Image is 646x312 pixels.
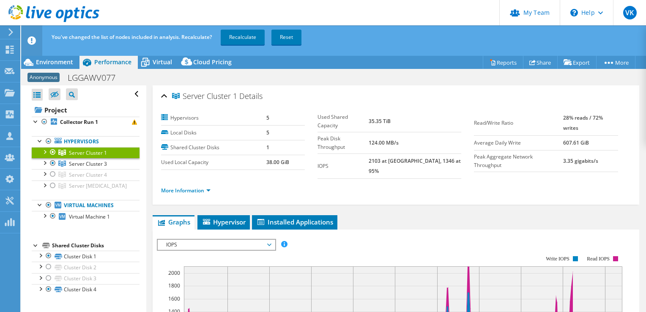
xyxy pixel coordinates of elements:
[69,160,107,167] span: Server Cluster 3
[69,171,107,178] span: Server Cluster 4
[570,9,578,16] svg: \n
[202,218,246,226] span: Hypervisor
[32,117,140,128] a: Collector Run 1
[153,58,172,66] span: Virtual
[32,169,140,180] a: Server Cluster 4
[523,56,558,69] a: Share
[32,251,140,262] a: Cluster Disk 1
[52,241,140,251] div: Shared Cluster Disks
[32,273,140,284] a: Cluster Disk 3
[221,30,265,45] a: Recalculate
[318,113,369,130] label: Used Shared Capacity
[27,73,60,82] span: Anonymous
[32,147,140,158] a: Server Cluster 1
[60,118,98,126] b: Collector Run 1
[193,58,232,66] span: Cloud Pricing
[546,256,569,262] text: Write IOPS
[596,56,635,69] a: More
[69,182,127,189] span: Server [MEDICAL_DATA]
[168,269,180,276] text: 2000
[369,139,399,146] b: 124.00 MB/s
[32,262,140,273] a: Cluster Disk 2
[266,159,289,166] b: 38.00 GiB
[474,139,563,147] label: Average Daily Write
[623,6,637,19] span: VK
[32,136,140,147] a: Hypervisors
[52,33,212,41] span: You've changed the list of nodes included in analysis. Recalculate?
[161,187,211,194] a: More Information
[32,103,140,117] a: Project
[64,73,129,82] h1: LGGAWV077
[563,114,603,131] b: 28% reads / 72% writes
[172,92,237,101] span: Server Cluster 1
[266,129,269,136] b: 5
[32,211,140,222] a: Virtual Machine 1
[32,200,140,211] a: Virtual Machines
[69,149,107,156] span: Server Cluster 1
[168,282,180,289] text: 1800
[162,240,271,250] span: IOPS
[266,144,269,151] b: 1
[369,157,461,175] b: 2103 at [GEOGRAPHIC_DATA], 1346 at 95%
[563,139,589,146] b: 607.61 GiB
[266,114,269,121] b: 5
[168,295,180,302] text: 1600
[161,158,266,167] label: Used Local Capacity
[36,58,73,66] span: Environment
[161,129,266,137] label: Local Disks
[239,91,263,101] span: Details
[161,143,266,152] label: Shared Cluster Disks
[69,213,110,220] span: Virtual Machine 1
[474,119,563,127] label: Read/Write Ratio
[483,56,523,69] a: Reports
[318,134,369,151] label: Peak Disk Throughput
[271,30,301,45] a: Reset
[256,218,333,226] span: Installed Applications
[161,114,266,122] label: Hypervisors
[32,284,140,295] a: Cluster Disk 4
[563,157,598,164] b: 3.35 gigabits/s
[32,158,140,169] a: Server Cluster 3
[587,256,610,262] text: Read IOPS
[474,153,563,170] label: Peak Aggregate Network Throughput
[32,181,140,192] a: Server Cluster 5
[369,118,391,125] b: 35.35 TiB
[157,218,190,226] span: Graphs
[557,56,597,69] a: Export
[94,58,131,66] span: Performance
[318,162,369,170] label: IOPS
